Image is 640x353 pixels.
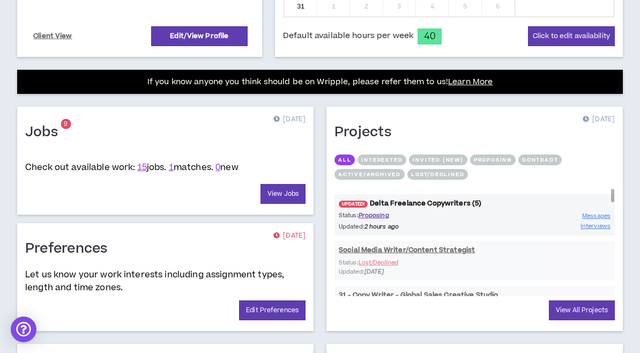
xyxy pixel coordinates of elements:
span: Messages [582,212,611,220]
button: Proposing [470,155,516,165]
div: Open Intercom Messenger [11,317,36,342]
p: [DATE] [273,231,306,241]
a: 0 [215,161,220,173]
button: Lost/Declined [407,169,468,180]
sup: 9 [61,119,71,129]
h1: Jobs [25,124,66,141]
button: Active/Archived [334,169,405,180]
span: UPDATED! [339,201,368,208]
p: Check out available work: [25,161,239,173]
span: jobs. [137,161,167,173]
p: Let us know your work interests including assignment types, length and time zones. [25,268,306,294]
p: [DATE] [273,114,306,125]
a: Messages [582,211,611,221]
a: View Jobs [261,184,306,204]
button: Contract [518,155,562,165]
button: Click to edit availability [528,26,615,46]
a: View All Projects [549,300,615,320]
span: Interviews [581,222,611,230]
button: All [334,155,355,165]
a: 15 [137,161,147,173]
p: If you know anyone you think should be on Wripple, please refer them to us! [147,76,493,89]
a: Learn More [448,76,493,87]
span: Proposing [359,211,389,219]
h1: Projects [334,124,399,141]
a: Edit/View Profile [151,26,248,46]
p: [DATE] [583,114,615,125]
h1: Preferences [25,240,116,258]
p: Status: [339,211,475,220]
a: Client View [32,27,74,46]
a: 1 [169,161,174,173]
span: new [215,161,239,173]
i: 2 hours ago [364,223,399,231]
span: 9 [64,120,68,129]
a: UPDATED!Delta Freelance Copywriters (5) [334,198,615,209]
span: Default available hours per week [283,30,413,42]
a: Edit Preferences [239,300,306,320]
span: matches. [169,161,213,173]
a: Interviews [581,221,611,231]
button: Interested [358,155,406,165]
p: Updated: [339,222,475,231]
button: Invited (new) [409,155,467,165]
